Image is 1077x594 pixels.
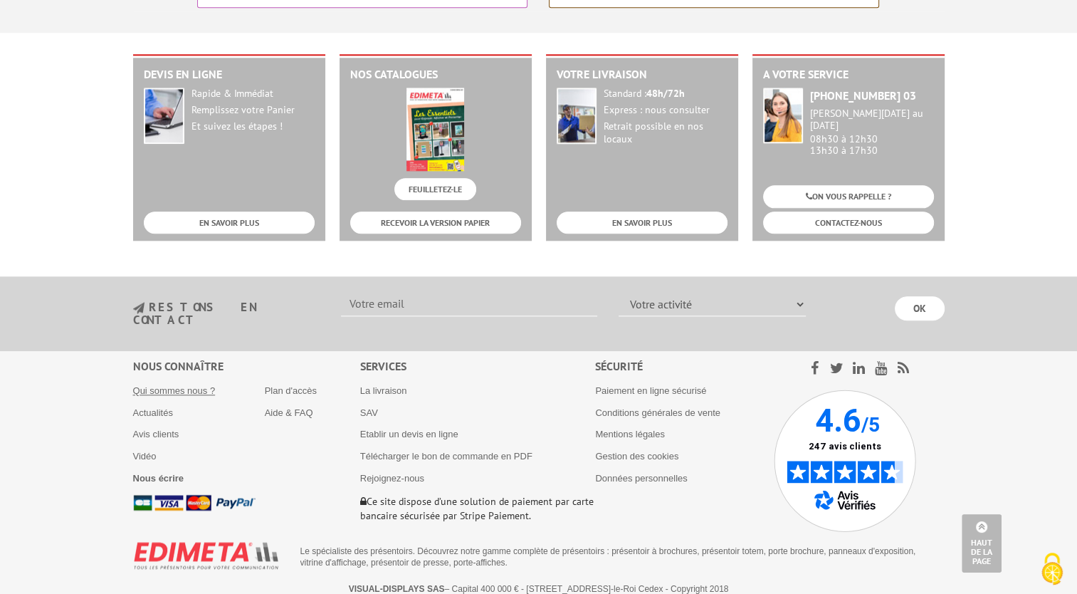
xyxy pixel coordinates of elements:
[360,358,596,375] div: Services
[557,68,727,81] h2: Votre livraison
[1027,546,1077,594] button: Cookies (fenêtre modale)
[360,385,407,396] a: La livraison
[191,88,315,100] div: Rapide & Immédiat
[133,301,320,326] h3: restons en contact
[133,385,216,396] a: Qui sommes nous ?
[646,87,685,100] strong: 48h/72h
[763,185,934,207] a: ON VOUS RAPPELLE ?
[962,514,1002,573] a: Haut de la page
[810,108,934,132] div: [PERSON_NAME][DATE] au [DATE]
[557,88,597,144] img: widget-livraison.jpg
[1034,551,1070,587] img: Cookies (fenêtre modale)
[810,108,934,157] div: 08h30 à 12h30 13h30 à 17h30
[763,212,934,234] a: CONTACTEZ-NOUS
[360,473,424,484] a: Rejoignez-nous
[360,451,532,462] a: Télécharger le bon de commande en PDF
[360,407,378,418] a: SAV
[133,302,145,314] img: newsletter.jpg
[144,88,184,144] img: widget-devis.jpg
[595,385,706,396] a: Paiement en ligne sécurisé
[144,212,315,234] a: EN SAVOIR PLUS
[774,390,916,532] img: Avis Vérifiés - 4.6 sur 5 - 247 avis clients
[604,88,727,100] div: Standard :
[763,68,934,81] h2: A votre service
[146,584,932,594] p: – Capital 400 000 € - [STREET_ADDRESS]-le-Roi Cedex - Copyright 2018
[144,68,315,81] h2: Devis en ligne
[341,292,597,316] input: Votre email
[394,178,476,200] a: FEUILLETEZ-LE
[557,212,727,234] a: EN SAVOIR PLUS
[406,88,464,171] img: edimeta.jpeg
[350,68,521,81] h2: Nos catalogues
[595,358,774,375] div: Sécurité
[133,451,157,462] a: Vidéo
[595,429,665,439] a: Mentions légales
[595,473,687,484] a: Données personnelles
[265,385,317,396] a: Plan d'accès
[133,429,179,439] a: Avis clients
[133,407,173,418] a: Actualités
[265,407,313,418] a: Aide & FAQ
[133,473,184,484] a: Nous écrire
[350,212,521,234] a: RECEVOIR LA VERSION PAPIER
[595,407,720,418] a: Conditions générales de vente
[604,120,727,146] div: Retrait possible en nos locaux
[300,546,934,568] p: Le spécialiste des présentoirs. Découvrez notre gamme complète de présentoirs : présentoir à broc...
[133,358,360,375] div: Nous connaître
[191,120,315,133] div: Et suivez les étapes !
[604,104,727,117] div: Express : nous consulter
[349,584,445,594] strong: VISUAL-DISPLAYS SAS
[191,104,315,117] div: Remplissez votre Panier
[763,88,803,143] img: widget-service.jpg
[895,296,945,321] input: OK
[810,88,916,103] strong: [PHONE_NUMBER] 03
[360,429,458,439] a: Etablir un devis en ligne
[360,494,596,523] p: Ce site dispose d’une solution de paiement par carte bancaire sécurisée par Stripe Paiement.
[595,451,678,462] a: Gestion des cookies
